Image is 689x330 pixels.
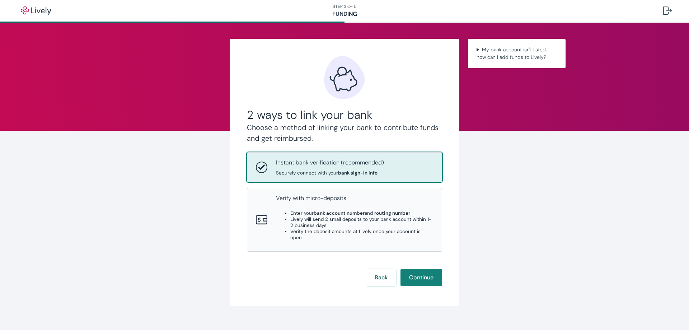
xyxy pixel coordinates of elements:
h2: 2 ways to link your bank [247,108,442,122]
svg: Micro-deposits [256,214,267,226]
svg: Instant bank verification [256,162,267,173]
strong: bank account number [314,210,365,216]
strong: bank sign-in info [338,170,378,176]
li: Lively will send 2 small deposits to your bank account within 1-2 business days [290,216,433,228]
p: Verify with micro-deposits [276,194,433,203]
li: Verify the deposit amounts at Lively once your account is open [290,228,433,241]
img: Lively [16,6,56,15]
button: Log out [657,2,678,19]
h4: Choose a method of linking your bank to contribute funds and get reimbursed. [247,122,442,144]
span: Securely connect with your . [276,170,384,176]
li: Enter your and [290,210,433,216]
strong: routing number [374,210,410,216]
button: Back [366,269,396,286]
button: Instant bank verificationInstant bank verification (recommended)Securely connect with yourbank si... [247,153,442,182]
summary: My bank account isn't listed, how can I add funds to Lively? [474,45,560,62]
button: Micro-depositsVerify with micro-depositsEnter yourbank account numberand routing numberLively wil... [247,188,442,251]
p: Instant bank verification (recommended) [276,158,384,167]
button: Continue [400,269,442,286]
